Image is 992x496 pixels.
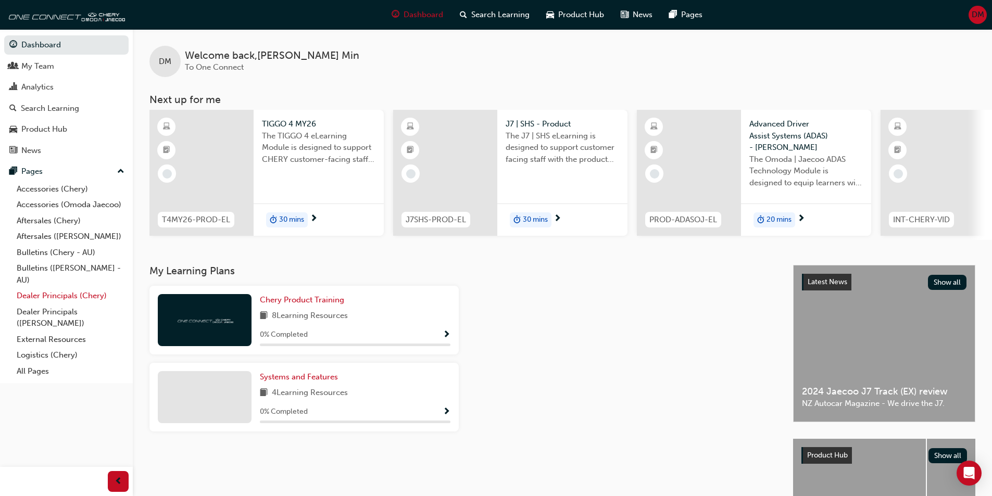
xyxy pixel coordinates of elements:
[21,145,41,157] div: News
[149,265,776,277] h3: My Learning Plans
[4,162,129,181] button: Pages
[21,123,67,135] div: Product Hub
[4,57,129,76] a: My Team
[392,8,399,21] span: guage-icon
[802,274,966,290] a: Latest NewsShow all
[5,4,125,25] img: oneconnect
[957,461,982,486] div: Open Intercom Messenger
[9,83,17,92] span: chart-icon
[21,166,43,177] div: Pages
[650,169,659,179] span: learningRecordVerb_NONE-icon
[12,363,129,379] a: All Pages
[443,330,450,340] span: Show Progress
[12,245,129,261] a: Bulletins (Chery - AU)
[443,405,450,418] button: Show Progress
[407,120,414,134] span: learningResourceType_ELEARNING-icon
[270,213,277,227] span: duration-icon
[260,406,308,418] span: 0 % Completed
[9,62,17,71] span: people-icon
[279,214,304,226] span: 30 mins
[260,387,268,400] span: book-icon
[523,214,548,226] span: 30 mins
[558,9,604,21] span: Product Hub
[260,310,268,323] span: book-icon
[272,387,348,400] span: 4 Learning Resources
[681,9,702,21] span: Pages
[4,33,129,162] button: DashboardMy TeamAnalyticsSearch LearningProduct HubNews
[159,56,171,68] span: DM
[260,371,342,383] a: Systems and Features
[506,118,619,130] span: J7 | SHS - Product
[4,35,129,55] a: Dashboard
[928,448,968,463] button: Show all
[260,294,348,306] a: Chery Product Training
[506,130,619,166] span: The J7 | SHS eLearning is designed to support customer facing staff with the product and sales in...
[21,60,54,72] div: My Team
[262,130,375,166] span: The TIGGO 4 eLearning Module is designed to support CHERY customer-facing staff with the product ...
[393,110,627,236] a: J7SHS-PROD-ELJ7 | SHS - ProductThe J7 | SHS eLearning is designed to support customer facing staf...
[185,50,359,62] span: Welcome back , [PERSON_NAME] Min
[149,110,384,236] a: T4MY26-PROD-ELTIGGO 4 MY26The TIGGO 4 eLearning Module is designed to support CHERY customer-faci...
[4,78,129,97] a: Analytics
[12,213,129,229] a: Aftersales (Chery)
[9,104,17,113] span: search-icon
[637,110,871,236] a: PROD-ADASOJ-ELAdvanced Driver Assist Systems (ADAS) - [PERSON_NAME]The Omoda | Jaecoo ADAS Techno...
[802,386,966,398] span: 2024 Jaecoo J7 Track (EX) review
[163,120,170,134] span: learningResourceType_ELEARNING-icon
[893,214,950,226] span: INT-CHERY-VID
[9,125,17,134] span: car-icon
[185,62,244,72] span: To One Connect
[262,118,375,130] span: TIGGO 4 MY26
[406,214,466,226] span: J7SHS-PROD-EL
[163,144,170,157] span: booktick-icon
[621,8,629,21] span: news-icon
[12,304,129,332] a: Dealer Principals ([PERSON_NAME])
[9,167,17,176] span: pages-icon
[969,6,987,24] button: DM
[162,169,172,179] span: learningRecordVerb_NONE-icon
[554,214,561,224] span: next-icon
[972,9,984,21] span: DM
[4,120,129,139] a: Product Hub
[808,277,847,286] span: Latest News
[12,197,129,213] a: Accessories (Omoda Jaecoo)
[649,214,717,226] span: PROD-ADASOJ-EL
[260,295,344,304] span: Chery Product Training
[21,103,79,115] div: Search Learning
[749,118,863,154] span: Advanced Driver Assist Systems (ADAS) - [PERSON_NAME]
[12,332,129,348] a: External Resources
[9,41,17,50] span: guage-icon
[633,9,652,21] span: News
[650,144,658,157] span: booktick-icon
[407,144,414,157] span: booktick-icon
[12,347,129,363] a: Logistics (Chery)
[443,328,450,341] button: Show Progress
[802,398,966,410] span: NZ Autocar Magazine - We drive the J7.
[406,169,416,179] span: learningRecordVerb_NONE-icon
[650,120,658,134] span: learningResourceType_ELEARNING-icon
[133,94,992,106] h3: Next up for me
[801,447,967,464] a: Product HubShow all
[797,214,805,224] span: next-icon
[12,260,129,288] a: Bulletins ([PERSON_NAME] - AU)
[612,4,661,26] a: news-iconNews
[669,8,677,21] span: pages-icon
[471,9,530,21] span: Search Learning
[749,154,863,189] span: The Omoda | Jaecoo ADAS Technology Module is designed to equip learners with essential knowledge ...
[21,81,54,93] div: Analytics
[383,4,451,26] a: guage-iconDashboard
[661,4,711,26] a: pages-iconPages
[260,372,338,381] span: Systems and Features
[404,9,443,21] span: Dashboard
[12,181,129,197] a: Accessories (Chery)
[546,8,554,21] span: car-icon
[117,165,124,179] span: up-icon
[310,214,318,224] span: next-icon
[4,141,129,160] a: News
[12,228,129,245] a: Aftersales ([PERSON_NAME])
[451,4,538,26] a: search-iconSearch Learning
[928,275,967,290] button: Show all
[176,315,233,325] img: oneconnect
